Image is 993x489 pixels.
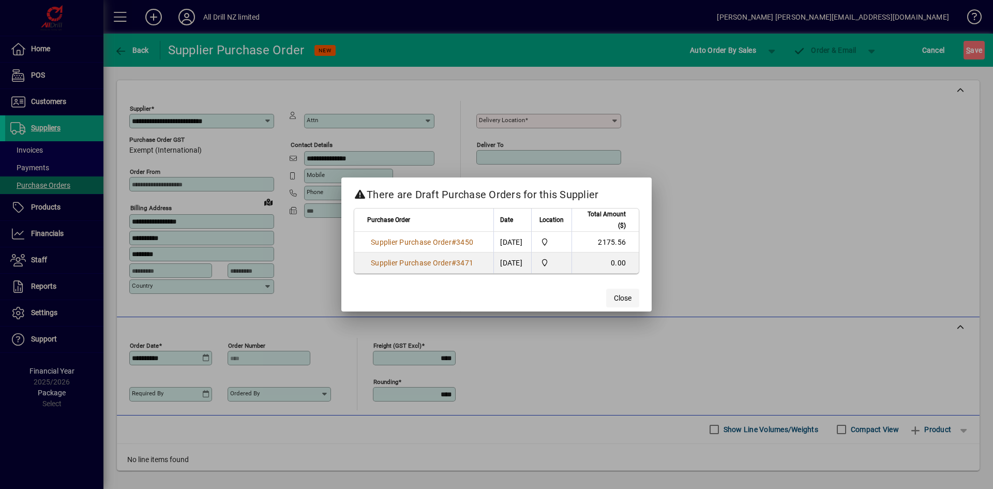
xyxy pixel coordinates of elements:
[456,259,473,267] span: 3471
[571,253,639,273] td: 0.00
[367,257,477,269] a: Supplier Purchase Order#3471
[371,238,452,246] span: Supplier Purchase Order
[538,257,565,269] span: All Drill NZ Limited
[500,214,513,226] span: Date
[452,259,456,267] span: #
[571,232,639,253] td: 2175.56
[493,232,531,253] td: [DATE]
[614,293,631,304] span: Close
[367,236,477,248] a: Supplier Purchase Order#3450
[493,253,531,273] td: [DATE]
[539,214,564,226] span: Location
[371,259,452,267] span: Supplier Purchase Order
[538,236,565,248] span: All Drill NZ Limited
[456,238,473,246] span: 3450
[578,209,626,231] span: Total Amount ($)
[367,214,410,226] span: Purchase Order
[341,177,652,208] h2: There are Draft Purchase Orders for this Supplier
[606,289,639,307] button: Close
[452,238,456,246] span: #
